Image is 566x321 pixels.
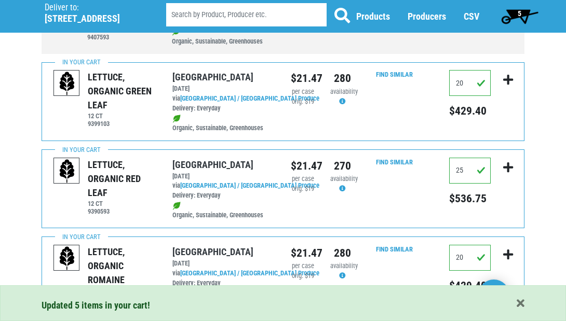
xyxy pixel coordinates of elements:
[180,269,319,277] a: [GEOGRAPHIC_DATA] / [GEOGRAPHIC_DATA] Produce
[291,158,315,174] div: $21.47
[330,261,354,281] div: Availability may be subject to change.
[291,245,315,261] div: $21.47
[518,9,521,18] span: 5
[172,181,275,201] div: via
[45,3,140,13] p: Deliver to:
[291,261,315,271] div: per case
[376,245,413,253] a: Find Similar
[88,200,156,207] h6: 12 CT
[88,207,156,215] h6: 9390593
[88,245,156,287] div: LETTUCE, ORGANIC ROMAINE
[42,298,524,312] div: Updated 5 items in your cart!
[172,172,275,182] div: [DATE]
[172,201,275,220] div: Organic, Sustainable, Greenhouses
[54,158,80,184] img: placeholder-variety-43d6402dacf2d531de610a020419775a.svg
[449,192,491,205] h5: Total price
[54,71,80,96] img: placeholder-variety-43d6402dacf2d531de610a020419775a.svg
[172,94,275,114] div: via
[172,159,253,170] a: [GEOGRAPHIC_DATA]
[330,87,354,107] div: Availability may be subject to change.
[172,246,253,257] a: [GEOGRAPHIC_DATA]
[88,70,156,112] div: LETTUCE, ORGANIC GREEN LEAF
[449,245,491,271] input: Qty
[330,70,354,87] div: 280
[172,72,253,82] a: [GEOGRAPHIC_DATA]
[330,88,358,95] span: availability
[172,269,275,288] div: via
[172,114,275,133] div: Organic, Sustainable, Greenhouses
[180,182,319,189] a: [GEOGRAPHIC_DATA] / [GEOGRAPHIC_DATA] Produce
[496,6,543,26] a: 5
[87,33,156,41] h6: 9407593
[88,112,156,120] h6: 12 CT
[291,174,315,184] div: per case
[291,87,315,97] div: per case
[172,278,275,288] div: Delivery: Everyday
[172,259,275,269] div: [DATE]
[376,71,413,78] a: Find Similar
[408,11,446,22] a: Producers
[291,70,315,87] div: $21.47
[172,27,275,47] div: Organic, Sustainable, Greenhouses
[166,3,327,26] input: Search by Product, Producer etc.
[330,175,358,183] span: availability
[449,104,491,118] h5: Total price
[464,11,479,22] a: CSV
[330,262,358,270] span: availability
[172,84,275,94] div: [DATE]
[88,158,156,200] div: LETTUCE, ORGANIC RED LEAF
[330,174,354,194] div: Availability may be subject to change.
[291,97,315,107] div: orig. $19
[449,279,491,292] h5: Total price
[172,191,275,201] div: Delivery: Everyday
[172,115,181,123] img: leaf-e5c59151409436ccce96b2ca1b28e03c.png
[449,70,491,96] input: Qty
[54,245,80,271] img: placeholder-variety-43d6402dacf2d531de610a020419775a.svg
[330,158,354,174] div: 270
[172,202,181,210] img: leaf-e5c59151409436ccce96b2ca1b28e03c.png
[180,94,319,102] a: [GEOGRAPHIC_DATA] / [GEOGRAPHIC_DATA] Produce
[172,104,275,114] div: Delivery: Everyday
[356,11,390,22] a: Products
[291,184,315,194] div: orig. $19
[45,13,140,24] h5: [STREET_ADDRESS]
[330,245,354,261] div: 280
[449,158,491,184] input: Qty
[88,120,156,128] h6: 9399103
[291,271,315,281] div: orig. $19
[376,158,413,166] a: Find Similar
